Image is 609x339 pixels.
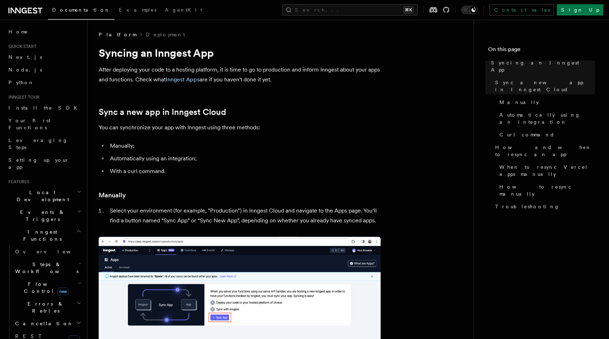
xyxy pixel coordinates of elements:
[491,59,595,73] span: Syncing an Inngest App
[490,4,554,16] a: Contact sales
[8,137,68,150] span: Leveraging Steps
[6,186,83,206] button: Local Development
[497,180,595,200] a: How to resync manually
[146,31,185,38] a: Deployment
[557,4,603,16] a: Sign Up
[99,123,381,132] p: You can synchronize your app with Inngest using three methods:
[6,226,83,245] button: Inngest Functions
[8,80,34,85] span: Python
[495,144,595,158] span: How and when to resync an app
[497,161,595,180] a: When to resync Vercel apps manually
[8,105,81,111] span: Install the SDK
[492,141,595,161] a: How and when to resync an app
[12,245,83,258] a: Overview
[12,278,83,297] button: Flow Controlnew
[6,134,83,154] a: Leveraging Steps
[12,261,79,275] span: Steps & Workflows
[6,76,83,89] a: Python
[6,101,83,114] a: Install the SDK
[8,54,42,60] span: Next.js
[497,128,595,141] a: Curl command
[108,206,381,226] li: Select your environment (for example, "Production") in Inngest Cloud and navigate to the Apps pag...
[108,154,381,164] li: Automatically using an integration;
[499,99,539,106] span: Manually
[6,206,83,226] button: Events & Triggers
[495,203,560,210] span: Troubleshooting
[6,189,77,203] span: Local Development
[12,258,83,278] button: Steps & Workflows
[495,79,595,93] span: Sync a new app in Inngest Cloud
[499,131,555,138] span: Curl command
[12,281,78,295] span: Flow Control
[6,63,83,76] a: Node.js
[161,2,207,19] a: AgentKit
[497,109,595,128] a: Automatically using an integration
[115,2,161,19] a: Examples
[404,6,413,13] kbd: ⌘K
[99,31,136,38] span: Platform
[108,166,381,176] li: With a curl command.
[12,300,76,314] span: Errors & Retries
[12,320,73,327] span: Cancellation
[99,107,226,117] a: Sync a new app in Inngest Cloud
[119,7,156,13] span: Examples
[99,47,381,59] h1: Syncing an Inngest App
[6,154,83,173] a: Setting up your app
[499,183,595,197] span: How to resync manually
[166,76,199,83] a: Inngest Apps
[461,6,478,14] button: Toggle dark mode
[6,44,36,49] span: Quick start
[52,7,110,13] span: Documentation
[497,96,595,109] a: Manually
[6,228,76,242] span: Inngest Functions
[488,56,595,76] a: Syncing an Inngest App
[8,157,69,170] span: Setting up your app
[6,114,83,134] a: Your first Functions
[165,7,202,13] span: AgentKit
[99,65,381,85] p: After deploying your code to a hosting platform, it is time to go to production and inform Innges...
[12,297,83,317] button: Errors & Retries
[6,51,83,63] a: Next.js
[8,118,50,130] span: Your first Functions
[6,25,83,38] a: Home
[99,190,126,200] a: Manually
[48,2,115,20] a: Documentation
[57,288,69,295] span: new
[488,45,595,56] h4: On this page
[8,67,42,73] span: Node.js
[108,141,381,151] li: Manually;
[6,179,29,185] span: Features
[499,164,595,178] span: When to resync Vercel apps manually
[6,94,39,100] span: Inngest tour
[499,111,595,125] span: Automatically using an integration
[12,317,83,330] button: Cancellation
[6,209,77,223] span: Events & Triggers
[492,76,595,96] a: Sync a new app in Inngest Cloud
[282,4,418,16] button: Search...⌘K
[492,200,595,213] a: Troubleshooting
[8,28,28,35] span: Home
[15,249,88,254] span: Overview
